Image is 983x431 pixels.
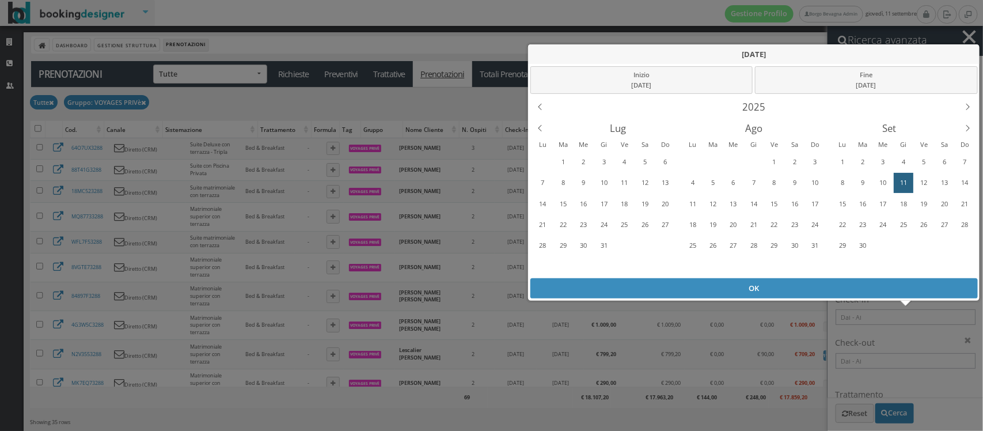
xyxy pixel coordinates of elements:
div: 28 [745,236,763,255]
div: Domenica, Settembre 7 [955,152,974,172]
div: Lunedì, Luglio 21 [533,214,553,235]
div: Giovedì [743,139,764,151]
div: Martedì [703,139,723,151]
div: 2 [854,153,872,171]
div: 7 [956,153,974,171]
div: 3 [595,153,613,171]
div: Venerdì, Agosto 1 [614,235,634,255]
div: Venerdì, Settembre 12 [914,173,933,193]
div: Sabato, Agosto 9 [635,256,655,277]
div: Martedì, Luglio 15 [553,194,573,214]
div: Sabato, Ottobre 11 [935,256,954,277]
div: 31 [806,236,824,255]
div: 20 [656,195,674,213]
div: 31 [595,236,613,255]
div: 5 [915,153,933,171]
div: Sabato, Luglio 19 [635,194,655,214]
div: Mercoledì, Agosto 20 [724,214,743,235]
div: 9 [854,173,872,192]
div: 16 [786,195,804,213]
div: Lunedì, Settembre 8 [833,173,852,193]
div: Domenica, Luglio 6 [655,152,675,172]
div: 25 [684,236,702,255]
div: 6 [936,153,954,171]
div: 19 [915,195,933,213]
div: Sabato, Agosto 2 [785,152,804,172]
div: Venerdì, Settembre 5 [914,152,933,172]
div: Lunedì, Agosto 11 [683,194,703,214]
div: Mercoledì, Settembre 10 [874,173,893,193]
div: Sabato [635,139,655,151]
div: Giovedì, Settembre 4 [894,152,913,172]
div: Domenica, Agosto 24 [805,214,825,235]
div: Oggi, Giovedì, Settembre 11 [894,173,913,193]
div: Giovedì [894,139,914,151]
div: 27 [724,236,742,255]
div: 24 [595,215,613,234]
div: Domenica, Luglio 13 [655,173,675,193]
div: Sabato, Luglio 12 [635,173,655,193]
div: 26 [915,215,933,234]
div: Venerdì, Settembre 19 [914,194,933,214]
div: 24 [874,215,892,234]
div: 20 [724,215,742,234]
div: 10 [874,173,892,192]
div: 15 [555,195,572,213]
div: Mercoledì, Luglio 16 [574,194,593,214]
div: 19 [704,215,722,234]
div: 22 [834,215,852,234]
div: 18 [616,195,633,213]
div: Lunedì, Settembre 22 [833,214,852,235]
div: 3 [874,153,892,171]
div: Giovedì, Luglio 31 [594,235,614,255]
div: 17 [806,195,824,213]
div: 23 [786,215,804,234]
div: Domenica, Settembre 14 [955,173,974,193]
div: 28 [534,236,552,255]
div: 14 [534,195,552,213]
div: Sabato, Settembre 6 [785,256,804,277]
div: Lunedì [682,139,703,151]
div: Venerdì [614,139,635,151]
div: Domenica, Agosto 17 [805,194,825,214]
div: Previous Month [529,118,551,139]
div: 13 [936,173,954,192]
div: Mercoledì, Agosto 6 [724,173,743,193]
div: Inizio [530,66,753,94]
div: Venerdì, Ottobre 3 [914,235,933,255]
div: 9 [575,173,593,192]
div: 17 [874,195,892,213]
div: Martedì, Luglio 8 [553,173,573,193]
div: Martedì, Agosto 5 [553,256,573,277]
div: Sabato, Luglio 26 [635,214,655,235]
div: [DATE] [528,44,980,64]
div: Sabato [935,139,955,151]
div: Sabato, Agosto 2 [635,235,655,255]
div: Martedì, Agosto 12 [703,194,723,214]
div: Lunedì, Ottobre 6 [833,256,852,277]
div: Mercoledì, Ottobre 1 [874,235,893,255]
div: Settembre [822,118,957,139]
div: Mercoledì, Agosto 6 [574,256,593,277]
div: Sabato, Agosto 30 [785,235,804,255]
div: [DATE] [760,80,974,91]
div: 22 [765,215,783,234]
div: Lunedì, Agosto 4 [683,173,703,193]
div: 24 [806,215,824,234]
div: 25 [616,215,633,234]
div: Venerdì [914,139,935,151]
div: 7 [534,173,552,192]
div: Mercoledì, Settembre 3 [724,256,743,277]
div: Domenica [805,139,826,151]
div: 21 [745,215,763,234]
div: Sabato, Settembre 20 [935,194,954,214]
div: Martedì, Luglio 1 [553,152,573,172]
div: 27 [936,215,954,234]
div: 26 [704,236,722,255]
div: Giovedì, Luglio 31 [744,152,764,172]
div: Domenica, Ottobre 5 [955,235,974,255]
div: Giovedì, Agosto 21 [744,214,764,235]
div: 7 [745,173,763,192]
div: Domenica, Agosto 31 [805,235,825,255]
div: 13 [724,195,742,213]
